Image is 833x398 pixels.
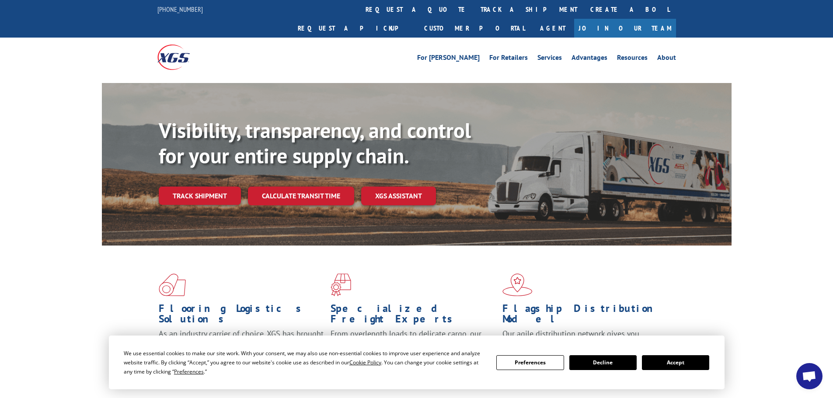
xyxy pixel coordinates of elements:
[109,336,725,389] div: Cookie Consent Prompt
[174,368,204,375] span: Preferences
[617,54,648,64] a: Resources
[496,355,564,370] button: Preferences
[572,54,607,64] a: Advantages
[531,19,574,38] a: Agent
[159,303,324,329] h1: Flooring Logistics Solutions
[537,54,562,64] a: Services
[157,5,203,14] a: [PHONE_NUMBER]
[331,273,351,296] img: xgs-icon-focused-on-flooring-red
[642,355,709,370] button: Accept
[657,54,676,64] a: About
[502,329,663,349] span: Our agile distribution network gives you nationwide inventory management on demand.
[124,349,486,376] div: We use essential cookies to make our site work. With your consent, we may also use non-essential ...
[417,54,480,64] a: For [PERSON_NAME]
[159,187,241,205] a: Track shipment
[159,117,471,169] b: Visibility, transparency, and control for your entire supply chain.
[349,359,381,366] span: Cookie Policy
[361,187,436,205] a: XGS ASSISTANT
[159,273,186,296] img: xgs-icon-total-supply-chain-intelligence-red
[418,19,531,38] a: Customer Portal
[331,303,496,329] h1: Specialized Freight Experts
[331,329,496,367] p: From overlength loads to delicate cargo, our experienced staff knows the best way to move your fr...
[248,187,354,205] a: Calculate transit time
[291,19,418,38] a: Request a pickup
[502,303,668,329] h1: Flagship Distribution Model
[796,363,823,389] div: Open chat
[574,19,676,38] a: Join Our Team
[489,54,528,64] a: For Retailers
[569,355,637,370] button: Decline
[159,329,324,360] span: As an industry carrier of choice, XGS has brought innovation and dedication to flooring logistics...
[502,273,533,296] img: xgs-icon-flagship-distribution-model-red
